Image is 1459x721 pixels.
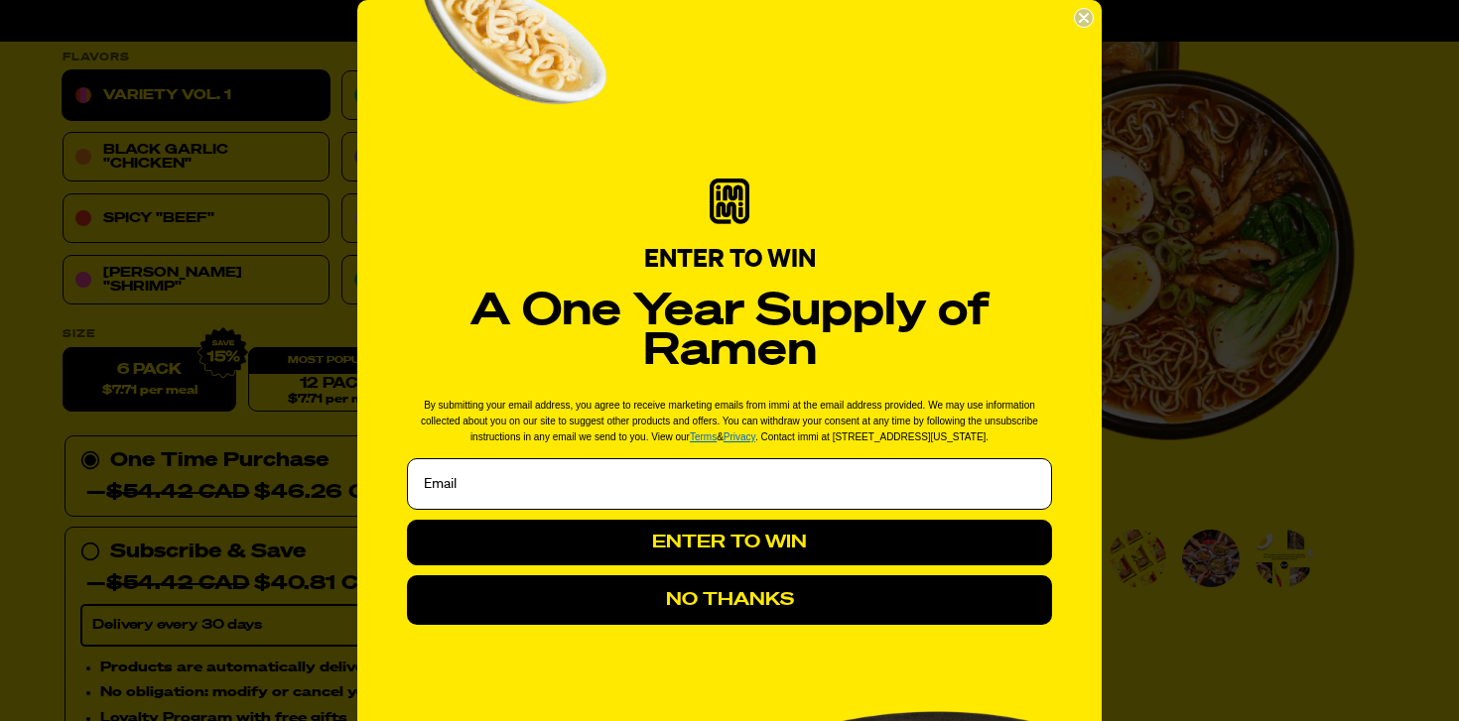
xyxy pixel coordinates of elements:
span: By submitting your email address, you agree to receive marketing emails from immi at the email ad... [421,400,1038,442]
button: Close dialog [1074,8,1094,28]
button: NO THANKS [407,575,1052,625]
strong: A One Year Supply of Ramen [470,290,990,374]
button: ENTER TO WIN [407,520,1052,565]
a: Terms [690,431,717,442]
a: Privacy [724,431,755,442]
img: immi [710,179,749,224]
input: Email [407,458,1052,510]
span: ENTER TO WIN [644,247,816,273]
